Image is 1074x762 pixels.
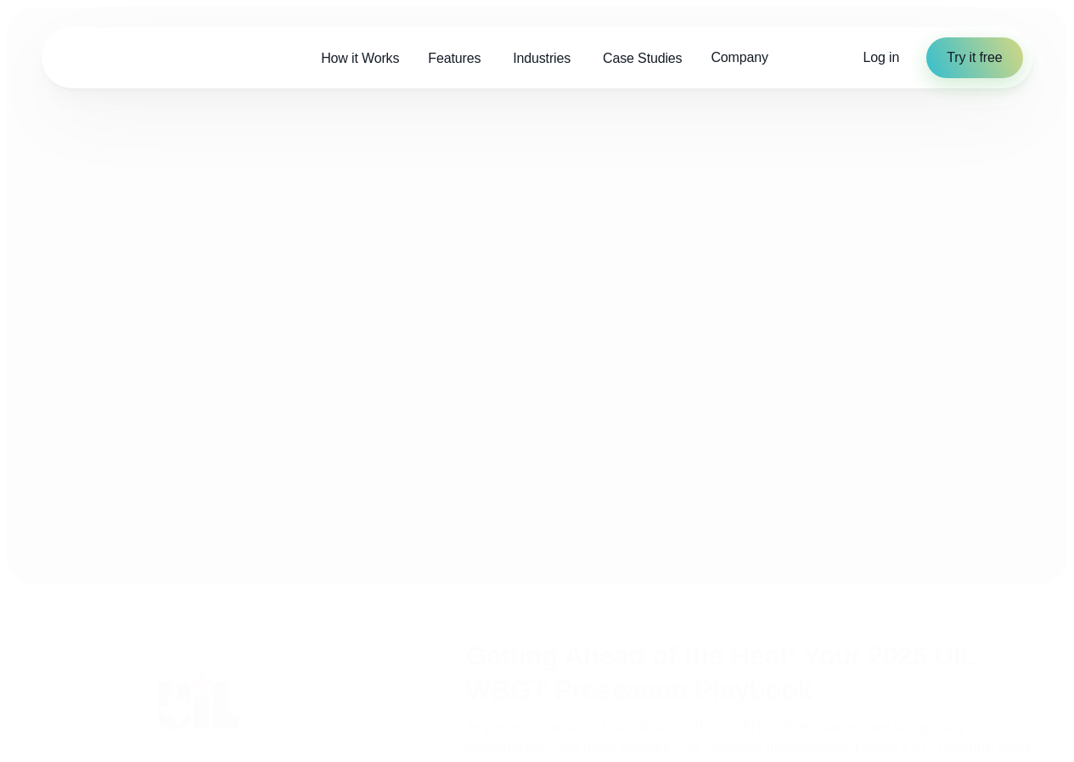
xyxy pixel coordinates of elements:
[603,48,682,69] span: Case Studies
[513,48,571,69] span: Industries
[306,41,413,76] a: How it Works
[947,48,1002,68] span: Try it free
[428,48,481,69] span: Features
[926,37,1022,78] a: Try it free
[863,48,900,68] a: Log in
[321,48,399,69] span: How it Works
[588,41,696,76] a: Case Studies
[711,48,768,68] span: Company
[863,50,900,65] span: Log in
